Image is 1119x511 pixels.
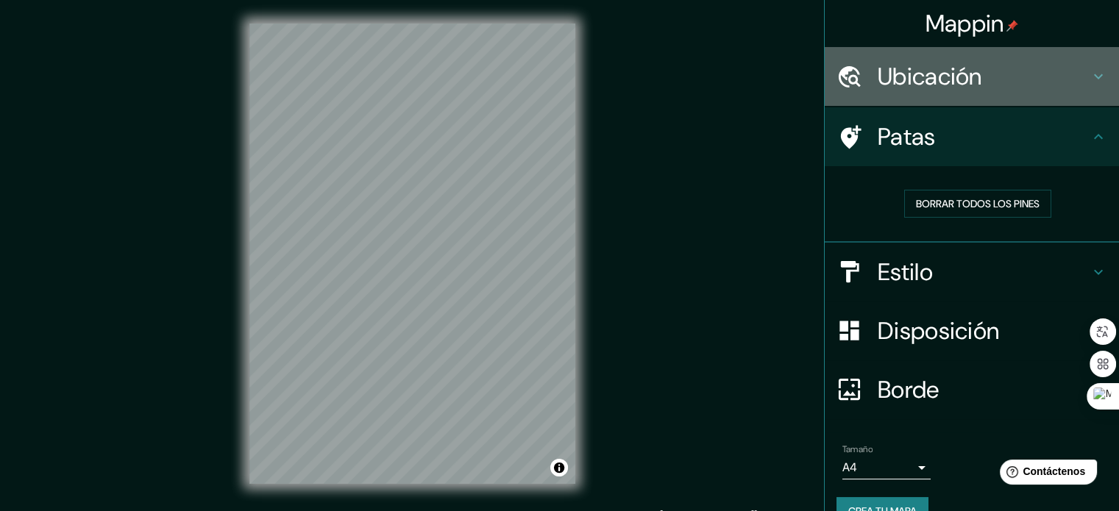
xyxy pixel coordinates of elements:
div: Estilo [825,243,1119,301]
font: Disposición [878,315,999,346]
button: Activar o desactivar atribución [550,459,568,476]
div: Borde [825,360,1119,419]
font: Estilo [878,257,933,287]
font: Borde [878,374,939,405]
font: Borrar todos los pines [916,197,1040,210]
div: Disposición [825,301,1119,360]
canvas: Mapa [249,24,575,484]
font: Patas [878,121,936,152]
div: Ubicación [825,47,1119,106]
font: A4 [842,460,857,475]
div: A4 [842,456,931,479]
font: Mappin [926,8,1004,39]
button: Borrar todos los pines [904,190,1051,218]
img: pin-icon.png [1006,20,1018,32]
font: Ubicación [878,61,982,92]
div: Patas [825,107,1119,166]
iframe: Lanzador de widgets de ayuda [988,454,1103,495]
font: Tamaño [842,443,873,455]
